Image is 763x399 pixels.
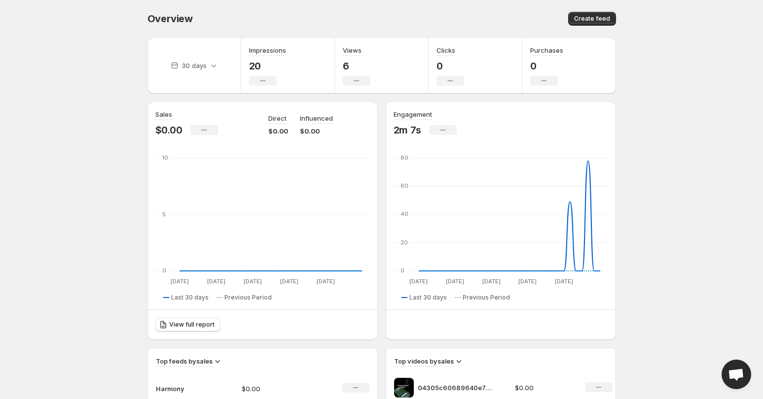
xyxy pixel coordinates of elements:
span: Create feed [574,15,610,23]
text: 60 [400,182,408,189]
p: $0.00 [268,126,288,136]
h3: Views [343,45,362,55]
text: [DATE] [243,278,261,285]
span: Last 30 days [409,294,447,301]
p: 6 [343,60,370,72]
span: Previous Period [463,294,510,301]
text: [DATE] [316,278,334,285]
h3: Top videos by sales [394,356,454,366]
p: $0.00 [515,383,573,393]
text: [DATE] [280,278,298,285]
text: 0 [400,267,404,274]
p: $0.00 [155,124,182,136]
text: 20 [400,239,408,246]
p: $0.00 [300,126,333,136]
h3: Impressions [249,45,286,55]
span: Previous Period [224,294,272,301]
p: 2m 7s [394,124,421,136]
h3: Clicks [436,45,455,55]
text: [DATE] [518,278,537,285]
p: Direct [268,113,287,123]
p: 0 [436,60,464,72]
text: 40 [400,211,408,218]
text: 10 [162,154,168,161]
span: Overview [147,13,193,25]
h3: Top feeds by sales [156,356,213,366]
button: Create feed [568,12,616,26]
text: [DATE] [170,278,188,285]
text: 80 [400,154,408,161]
h3: Engagement [394,109,432,119]
p: Harmony [156,384,205,394]
h3: Sales [155,109,172,119]
text: [DATE] [207,278,225,285]
text: [DATE] [482,278,500,285]
text: [DATE] [409,278,428,285]
span: Last 30 days [171,294,209,301]
a: View full report [155,318,220,332]
text: 5 [162,211,166,218]
text: 0 [162,267,166,274]
text: [DATE] [445,278,464,285]
a: Open chat [722,360,751,389]
p: $0.00 [242,384,312,394]
img: 04305c60689640e79728d531b89931ab [394,378,414,398]
p: Influenced [300,113,333,123]
p: 20 [249,60,286,72]
h3: Purchases [530,45,563,55]
text: [DATE] [554,278,573,285]
span: View full report [169,321,215,329]
p: 0 [530,60,563,72]
p: 30 days [182,61,207,70]
p: 04305c60689640e79728d531b89931ab [418,383,492,393]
